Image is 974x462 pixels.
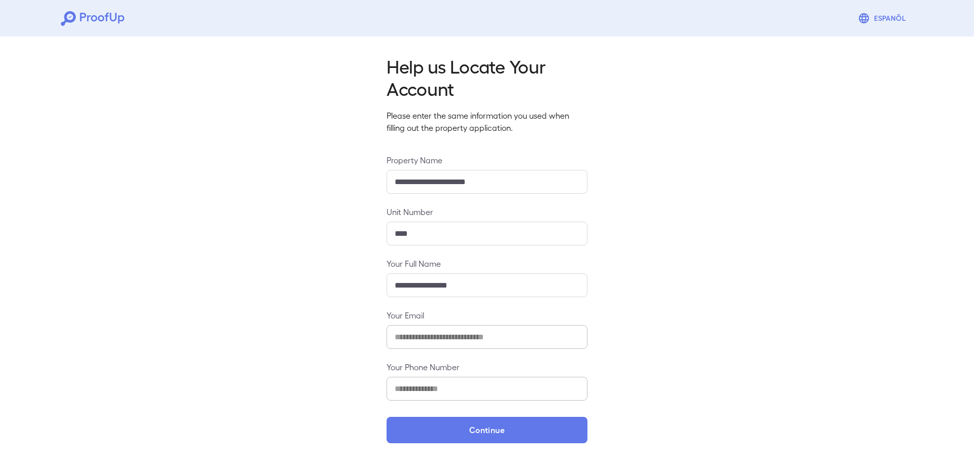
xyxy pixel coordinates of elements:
button: Continue [387,417,587,443]
label: Your Full Name [387,258,587,269]
button: Espanõl [854,8,913,28]
h2: Help us Locate Your Account [387,55,587,99]
label: Property Name [387,154,587,166]
p: Please enter the same information you used when filling out the property application. [387,110,587,134]
label: Unit Number [387,206,587,218]
label: Your Phone Number [387,361,587,373]
label: Your Email [387,309,587,321]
